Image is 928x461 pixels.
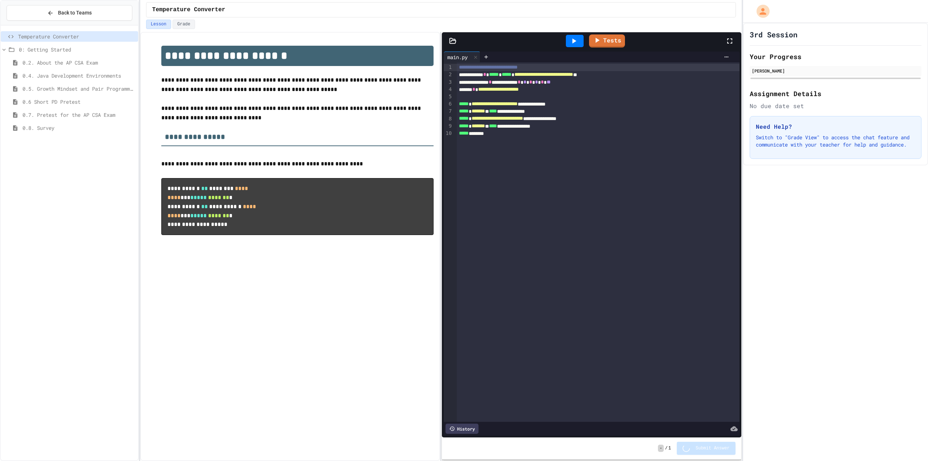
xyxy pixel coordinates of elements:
div: My Account [749,3,771,20]
div: 9 [444,123,453,130]
span: 0.2. About the AP CSA Exam [22,59,135,66]
span: Back to Teams [58,9,92,17]
span: / [665,445,668,451]
span: Temperature Converter [18,33,135,40]
div: main.py [444,53,471,61]
button: Grade [173,20,195,29]
div: 6 [444,100,453,108]
p: Switch to "Grade View" to access the chat feature and communicate with your teacher for help and ... [756,134,915,148]
span: Submit Answer [696,445,730,451]
h2: Assignment Details [750,89,921,99]
div: 7 [444,108,453,115]
div: [PERSON_NAME] [752,67,919,74]
h3: Need Help? [756,122,915,131]
button: Lesson [146,20,171,29]
h1: 3rd Session [750,29,797,40]
span: 0.8. Survey [22,124,135,132]
div: No due date set [750,102,921,110]
div: 4 [444,86,453,93]
span: 0.7. Pretest for the AP CSA Exam [22,111,135,119]
div: 2 [444,71,453,78]
div: 8 [444,115,453,123]
div: 3 [444,79,453,86]
div: History [446,424,478,434]
span: 0.6 Short PD Pretest [22,98,135,106]
span: - [658,445,663,452]
div: 1 [444,64,453,71]
span: Temperature Converter [152,5,225,14]
span: 0.4. Java Development Environments [22,72,135,79]
div: 10 [444,130,453,137]
span: 0.5. Growth Mindset and Pair Programming [22,85,135,92]
span: 0: Getting Started [19,46,135,53]
h2: Your Progress [750,52,921,62]
a: Tests [589,34,625,48]
div: 5 [444,93,453,100]
span: 1 [668,445,671,451]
